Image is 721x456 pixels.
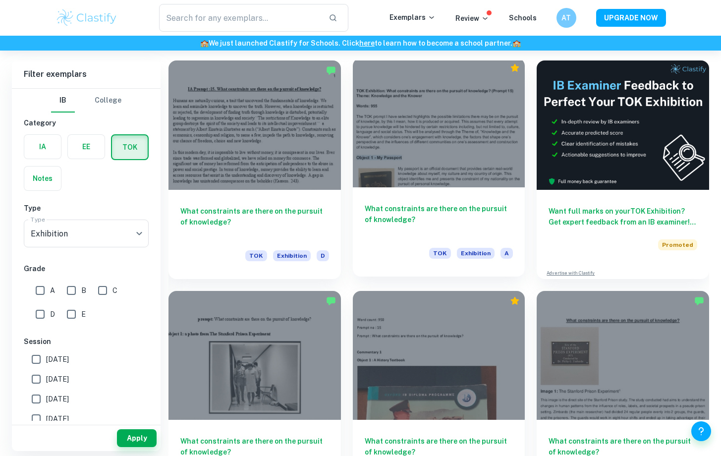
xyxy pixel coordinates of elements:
[455,13,489,24] p: Review
[509,14,537,22] a: Schools
[50,309,55,320] span: D
[46,394,69,404] span: [DATE]
[658,239,697,250] span: Promoted
[46,374,69,385] span: [DATE]
[24,167,61,190] button: Notes
[68,135,105,159] button: EE
[429,248,451,259] span: TOK
[510,63,520,73] div: Premium
[46,354,69,365] span: [DATE]
[245,250,267,261] span: TOK
[537,60,709,190] img: Thumbnail
[273,250,311,261] span: Exhibition
[510,296,520,306] div: Premium
[12,60,161,88] h6: Filter exemplars
[500,248,513,259] span: A
[556,8,576,28] button: AT
[326,65,336,75] img: Marked
[168,60,341,279] a: What constraints are there on the pursuit of knowledge?TOKExhibitionD
[180,206,329,238] h6: What constraints are there on the pursuit of knowledge?
[2,38,719,49] h6: We just launched Clastify for Schools. Click to learn how to become a school partner.
[55,8,118,28] img: Clastify logo
[359,39,375,47] a: here
[51,89,75,113] button: IB
[200,39,209,47] span: 🏫
[694,296,704,306] img: Marked
[24,220,149,247] div: Exhibition
[51,89,121,113] div: Filter type choice
[112,285,117,296] span: C
[31,215,45,224] label: Type
[24,336,149,347] h6: Session
[457,248,495,259] span: Exhibition
[117,429,157,447] button: Apply
[81,309,86,320] span: E
[691,421,711,441] button: Help and Feedback
[159,4,321,32] input: Search for any exemplars...
[81,285,86,296] span: B
[24,263,149,274] h6: Grade
[537,60,709,279] a: Want full marks on yourTOK Exhibition? Get expert feedback from an IB examiner!PromotedAdvertise ...
[317,250,329,261] span: D
[24,203,149,214] h6: Type
[365,203,513,236] h6: What constraints are there on the pursuit of knowledge?
[24,117,149,128] h6: Category
[112,135,148,159] button: TOK
[95,89,121,113] button: College
[596,9,666,27] button: UPGRADE NOW
[46,413,69,424] span: [DATE]
[50,285,55,296] span: A
[24,135,61,159] button: IA
[353,60,525,279] a: What constraints are there on the pursuit of knowledge?TOKExhibitionA
[560,12,572,23] h6: AT
[549,206,697,228] h6: Want full marks on your TOK Exhibition ? Get expert feedback from an IB examiner!
[512,39,521,47] span: 🏫
[389,12,436,23] p: Exemplars
[547,270,595,277] a: Advertise with Clastify
[326,296,336,306] img: Marked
